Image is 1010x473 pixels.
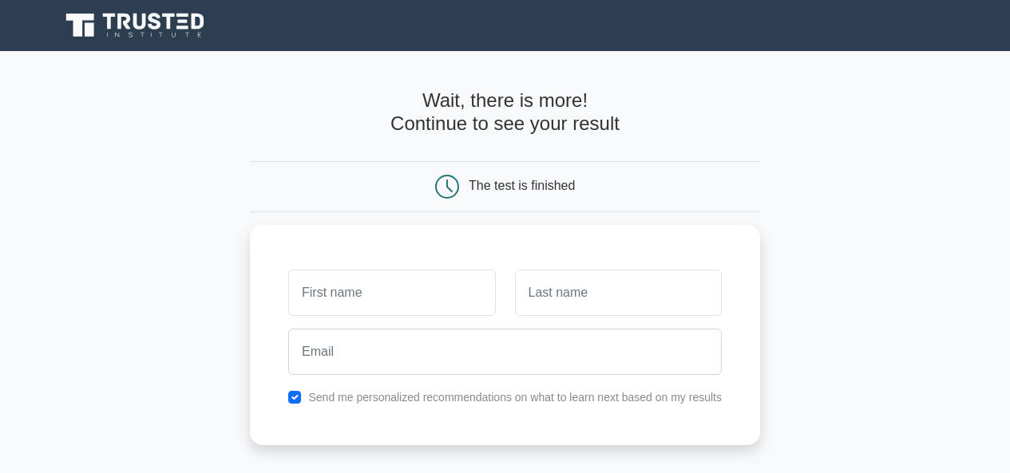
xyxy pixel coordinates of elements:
[288,329,722,375] input: Email
[515,270,722,316] input: Last name
[469,179,575,192] div: The test is finished
[250,89,760,136] h4: Wait, there is more! Continue to see your result
[288,270,495,316] input: First name
[308,391,722,404] label: Send me personalized recommendations on what to learn next based on my results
